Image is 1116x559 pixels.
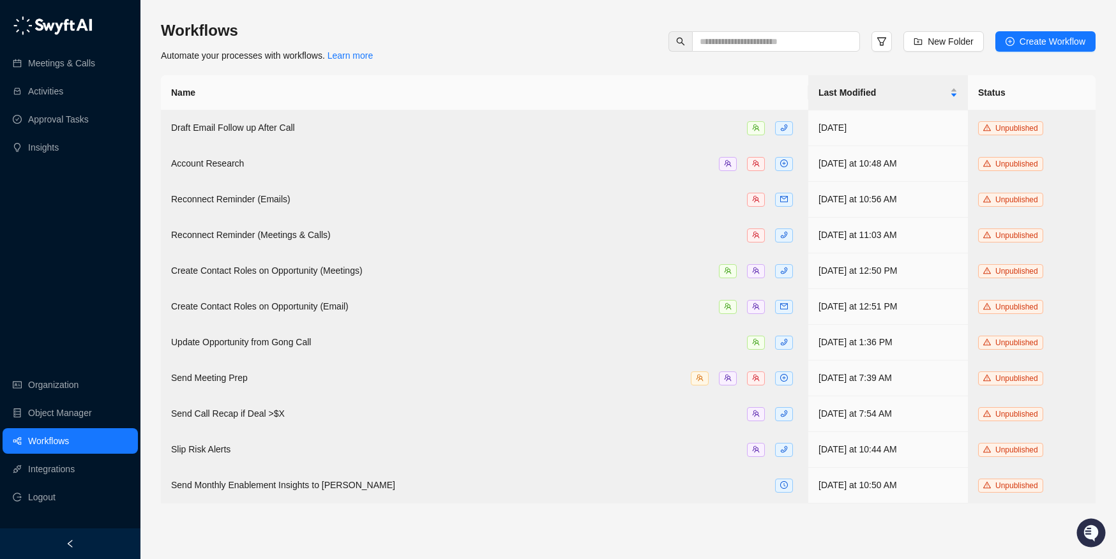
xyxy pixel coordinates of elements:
[676,37,685,46] span: search
[28,50,95,76] a: Meetings & Calls
[52,174,103,197] a: 📶Status
[1006,37,1014,46] span: plus-circle
[995,231,1038,240] span: Unpublished
[995,374,1038,383] span: Unpublished
[903,31,984,52] button: New Folder
[808,218,968,253] td: [DATE] at 11:03 AM
[28,372,79,398] a: Organization
[808,182,968,218] td: [DATE] at 10:56 AM
[983,338,991,346] span: warning
[171,158,244,168] span: Account Research
[171,123,295,133] span: Draft Email Follow up After Call
[724,267,732,274] span: team
[171,337,311,347] span: Update Opportunity from Gong Call
[161,50,373,61] span: Automate your processes with workflows.
[57,180,68,190] div: 📶
[43,116,209,128] div: Start new chat
[171,194,290,204] span: Reconnect Reminder (Emails)
[995,410,1038,419] span: Unpublished
[752,195,760,203] span: team
[808,110,968,146] td: [DATE]
[752,267,760,274] span: team
[808,432,968,468] td: [DATE] at 10:44 AM
[161,75,808,110] th: Name
[995,124,1038,133] span: Unpublished
[171,301,349,311] span: Create Contact Roles on Opportunity (Email)
[752,231,760,239] span: team
[808,396,968,432] td: [DATE] at 7:54 AM
[995,195,1038,204] span: Unpublished
[808,361,968,396] td: [DATE] at 7:39 AM
[1020,34,1085,48] span: Create Workflow
[983,267,991,274] span: warning
[808,146,968,182] td: [DATE] at 10:48 AM
[724,302,732,310] span: team
[914,37,923,46] span: folder-add
[995,160,1038,168] span: Unpublished
[780,302,788,310] span: mail
[90,209,155,220] a: Powered byPylon
[8,174,52,197] a: 📚Docs
[171,373,248,383] span: Send Meeting Prep
[995,31,1096,52] button: Create Workflow
[66,539,75,548] span: left
[28,428,69,454] a: Workflows
[28,107,89,132] a: Approval Tasks
[983,231,991,239] span: warning
[171,265,363,276] span: Create Contact Roles on Opportunity (Meetings)
[28,78,63,104] a: Activities
[752,160,760,167] span: team
[724,160,732,167] span: team
[13,493,22,502] span: logout
[877,36,887,47] span: filter
[818,86,947,100] span: Last Modified
[171,480,395,490] span: Send Monthly Enablement Insights to [PERSON_NAME]
[808,289,968,325] td: [DATE] at 12:51 PM
[780,481,788,489] span: clock-circle
[28,400,92,426] a: Object Manager
[808,325,968,361] td: [DATE] at 1:36 PM
[696,374,704,382] span: team
[780,374,788,382] span: plus-circle
[13,116,36,138] img: 5124521997842_fc6d7dfcefe973c2e489_88.png
[968,75,1096,110] th: Status
[171,408,285,419] span: Send Call Recap if Deal >$X
[752,302,760,310] span: team
[780,124,788,131] span: phone
[70,179,98,191] span: Status
[161,20,373,41] h3: Workflows
[217,119,232,135] button: Start new chat
[171,444,230,454] span: Slip Risk Alerts
[808,253,968,289] td: [DATE] at 12:50 PM
[983,445,991,453] span: warning
[983,160,991,167] span: warning
[780,410,788,417] span: phone
[983,410,991,417] span: warning
[995,445,1038,454] span: Unpublished
[983,195,991,203] span: warning
[995,267,1038,276] span: Unpublished
[752,445,760,453] span: team
[780,445,788,453] span: phone
[13,71,232,92] h2: How can we help?
[780,195,788,203] span: mail
[28,135,59,160] a: Insights
[43,128,167,138] div: We're offline, we'll be back soon
[752,410,760,417] span: team
[780,267,788,274] span: phone
[171,230,331,240] span: Reconnect Reminder (Meetings & Calls)
[127,210,155,220] span: Pylon
[13,13,38,38] img: Swyft AI
[26,179,47,191] span: Docs
[28,484,56,510] span: Logout
[995,481,1038,490] span: Unpublished
[928,34,974,48] span: New Folder
[752,374,760,382] span: team
[983,302,991,310] span: warning
[13,51,232,71] p: Welcome 👋
[28,456,75,482] a: Integrations
[13,180,23,190] div: 📚
[995,338,1038,347] span: Unpublished
[983,374,991,382] span: warning
[724,374,732,382] span: team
